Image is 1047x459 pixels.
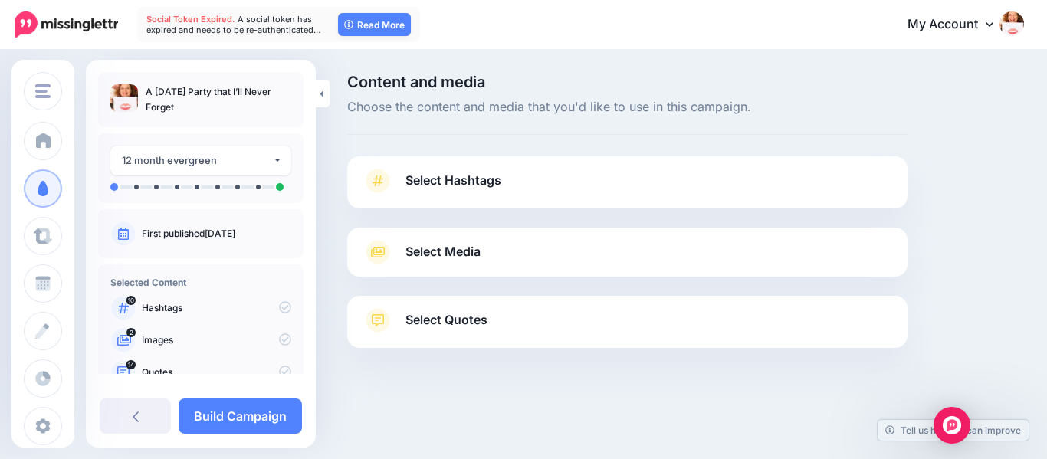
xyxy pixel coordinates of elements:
p: Hashtags [142,301,291,315]
span: 14 [126,360,136,369]
span: Select Hashtags [405,170,501,191]
span: Select Quotes [405,310,487,330]
span: Social Token Expired. [146,14,235,25]
a: Select Quotes [363,308,892,348]
a: My Account [892,6,1024,44]
img: Missinglettr [15,11,118,38]
span: Select Media [405,241,481,262]
a: Tell us how we can improve [878,420,1029,441]
span: 2 [126,328,136,337]
button: 12 month evergreen [110,146,291,175]
h4: Selected Content [110,277,291,288]
div: Open Intercom Messenger [934,407,970,444]
span: A social token has expired and needs to be re-authenticated… [146,14,321,35]
a: Read More [338,13,411,36]
a: Select Media [363,240,892,264]
span: Content and media [347,74,908,90]
img: menu.png [35,84,51,98]
p: A [DATE] Party that I’ll Never Forget [146,84,291,115]
p: Images [142,333,291,347]
p: First published [142,227,291,241]
a: Select Hashtags [363,169,892,208]
img: 0f0731d8b5288f69875474909d146733_thumb.jpg [110,84,138,112]
div: 12 month evergreen [122,152,273,169]
span: 10 [126,296,136,305]
span: Choose the content and media that you'd like to use in this campaign. [347,97,908,117]
a: [DATE] [205,228,235,239]
p: Quotes [142,366,291,379]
